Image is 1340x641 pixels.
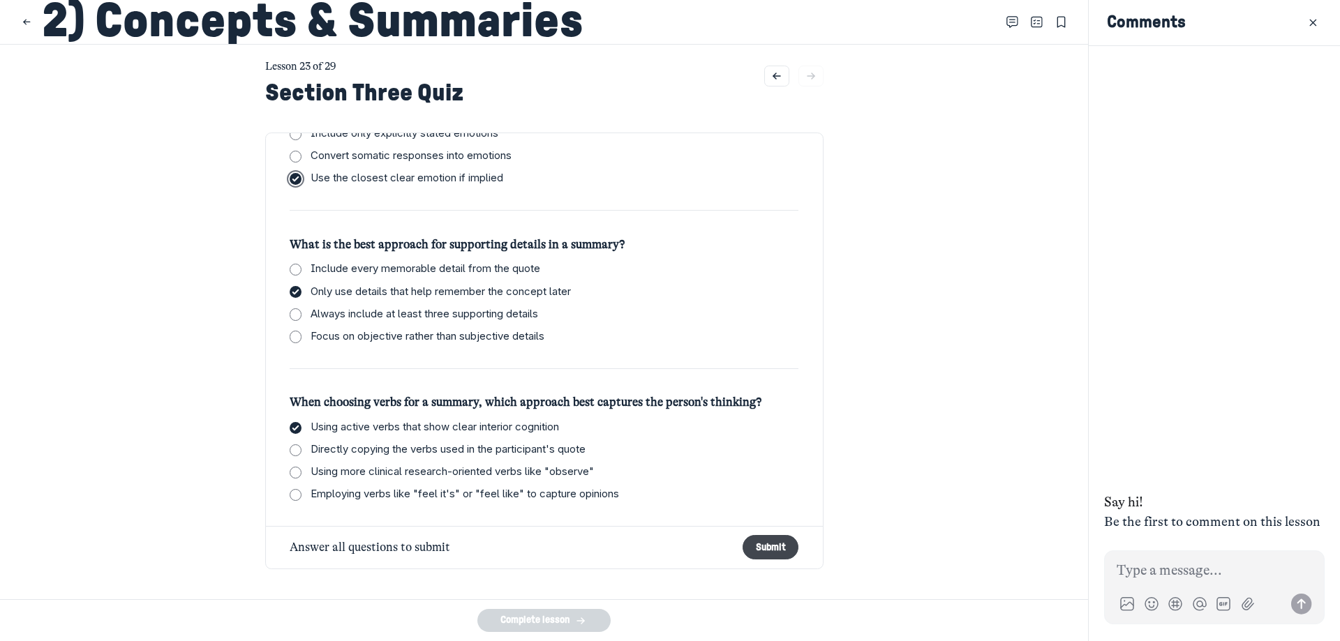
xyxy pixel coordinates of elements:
[1107,12,1186,33] h5: Comments
[311,329,544,345] span: Focus on objective rather than subjective details
[1140,594,1161,614] button: Add image
[477,609,610,632] button: Complete lesson
[290,540,450,555] span: Answer all questions to submit
[1028,13,1046,31] button: Close Table of contents
[265,60,336,73] span: Lesson 23 of 29
[1213,594,1234,614] button: Add GIF
[311,306,538,322] span: Always include at least three supporting details
[743,535,798,559] button: Submit
[290,238,625,251] span: What is the best approach for supporting details in a summary?
[1052,13,1070,31] button: Bookmarks
[290,395,761,409] span: When choosing verbs for a summary, which approach best captures the person's thinking?
[311,170,503,186] span: Use the closest clear emotion if implied
[1237,594,1258,614] button: Attach files
[1189,594,1210,614] button: Add mention
[311,442,586,458] span: Directly copying the verbs used in the participant's quote
[311,284,571,300] span: Only use details that help remember the concept later
[311,419,559,435] span: Using active verbs that show clear interior cognition
[311,261,540,277] span: Include every memorable detail from the quote
[1165,594,1186,614] button: Link to a post, event, lesson, or space
[311,486,619,502] span: Employing verbs like "feel it's" or "feel like" to capture opinions
[265,79,463,107] h2: Section Three Quiz
[1104,492,1325,513] div: Say hi!
[764,66,789,86] button: Go to previous lesson
[1304,13,1322,31] button: Close
[311,148,512,164] span: Convert somatic responses into emotions
[1004,13,1022,31] button: Open Comments
[1291,594,1312,614] button: Send message
[311,126,498,142] span: Include only explicitly stated emotions
[18,13,36,31] button: Close
[1117,594,1138,614] button: Add image
[1104,513,1325,532] div: Be the first to comment on this lesson
[311,464,594,480] span: Using more clinical research-oriented verbs like "observe"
